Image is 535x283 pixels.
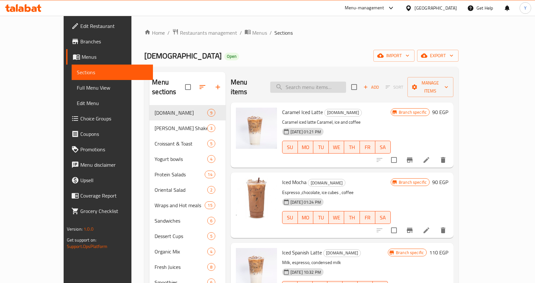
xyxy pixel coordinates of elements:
[208,264,215,270] span: 8
[432,108,448,117] h6: 90 EGP
[66,142,153,157] a: Promotions
[80,38,148,45] span: Branches
[288,269,324,275] span: [DATE] 10:32 PM
[282,118,391,126] p: Caramel iced latte Caramel, ice and coffee
[66,157,153,172] a: Menu disclaimer
[236,178,277,219] img: Iced Mocha
[208,125,215,131] span: 3
[207,232,215,240] div: items
[72,80,153,95] a: Full Menu View
[155,201,205,209] span: Wraps and Hot meals
[435,223,451,238] button: delete
[205,172,215,178] span: 14
[224,53,239,60] div: Open
[80,176,148,184] span: Upsell
[413,79,449,95] span: Manage items
[331,213,342,222] span: WE
[313,211,329,224] button: TU
[180,29,237,37] span: Restaurants management
[407,77,454,97] button: Manage items
[208,249,215,255] span: 4
[308,179,345,187] span: [DOMAIN_NAME]
[274,29,293,37] span: Sections
[144,29,165,37] a: Home
[245,29,267,37] a: Menus
[300,143,311,152] span: MO
[387,224,401,237] span: Select to update
[524,4,527,12] span: Y
[80,192,148,199] span: Coverage Report
[149,198,225,213] div: Wraps and Hot meals15
[181,80,195,94] span: Select all sections
[396,109,429,115] span: Branch specific
[316,213,326,222] span: TU
[155,155,207,163] span: Yogurt bowls
[172,29,237,37] a: Restaurants management
[210,79,226,95] button: Add section
[393,250,426,256] span: Branch specific
[155,232,207,240] span: Dessert Cups
[195,79,210,95] span: Sort sections
[285,213,295,222] span: SU
[224,54,239,59] span: Open
[208,233,215,239] span: 5
[208,141,215,147] span: 5
[67,236,96,244] span: Get support on:
[360,141,375,154] button: FR
[155,140,207,147] div: Croissant & Toast
[402,152,417,168] button: Branch-specific-item
[379,52,409,60] span: import
[80,130,148,138] span: Coupons
[361,82,381,92] button: Add
[207,263,215,271] div: items
[207,140,215,147] div: items
[344,141,360,154] button: TH
[82,53,148,61] span: Menus
[417,50,459,62] button: export
[72,95,153,111] a: Edit Menu
[378,143,388,152] span: SA
[270,29,272,37] li: /
[331,143,342,152] span: WE
[207,109,215,117] div: items
[66,188,153,203] a: Coverage Report
[149,244,225,259] div: Organic Mix4
[155,171,205,178] span: Protein Salads
[208,187,215,193] span: 2
[252,29,267,37] span: Menus
[66,49,153,65] a: Menus
[345,4,384,12] div: Menu-management
[362,84,380,91] span: Add
[155,186,207,194] div: Oriental Salad
[323,249,361,257] div: S.Coffee
[282,141,298,154] button: SU
[387,153,401,167] span: Select to update
[155,248,207,255] div: Organic Mix
[207,186,215,194] div: items
[329,211,344,224] button: WE
[207,217,215,225] div: items
[378,213,388,222] span: SA
[432,178,448,187] h6: 90 EGP
[308,179,345,187] div: S.Coffee
[66,126,153,142] a: Coupons
[155,109,207,117] div: S.Coffee
[149,105,225,120] div: [DOMAIN_NAME]9
[77,84,148,92] span: Full Menu View
[285,143,295,152] span: SU
[66,203,153,219] a: Grocery Checklist
[155,263,207,271] span: Fresh Juices
[66,18,153,34] a: Edit Restaurant
[149,259,225,275] div: Fresh Juices8
[80,146,148,153] span: Promotions
[80,161,148,169] span: Menu disclaimer
[415,4,457,12] div: [GEOGRAPHIC_DATA]
[435,152,451,168] button: delete
[347,80,361,94] span: Select section
[80,22,148,30] span: Edit Restaurant
[149,213,225,228] div: Sandwiches6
